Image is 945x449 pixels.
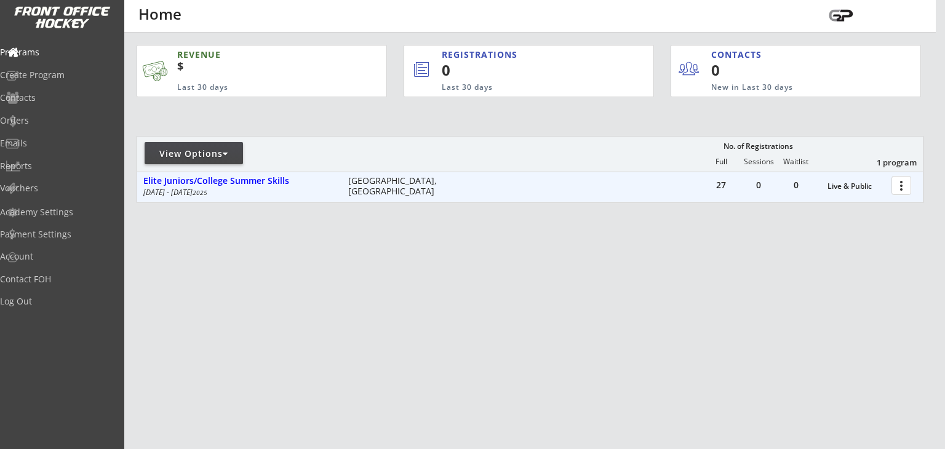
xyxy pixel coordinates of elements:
[777,157,814,166] div: Waitlist
[740,181,777,189] div: 0
[177,82,328,93] div: Last 30 days
[442,82,603,93] div: Last 30 days
[711,82,863,93] div: New in Last 30 days
[853,157,917,168] div: 1 program
[740,157,777,166] div: Sessions
[891,176,911,195] button: more_vert
[177,58,183,73] sup: $
[143,176,335,186] div: Elite Juniors/College Summer Skills
[711,49,767,61] div: CONTACTS
[778,181,815,189] div: 0
[442,60,612,81] div: 0
[703,181,740,189] div: 27
[711,60,787,81] div: 0
[193,188,207,197] em: 2025
[145,148,243,160] div: View Options
[720,142,796,151] div: No. of Registrations
[442,49,597,61] div: REGISTRATIONS
[348,176,445,197] div: [GEOGRAPHIC_DATA], [GEOGRAPHIC_DATA]
[827,182,885,191] div: Live & Public
[143,189,332,196] div: [DATE] - [DATE]
[177,49,328,61] div: REVENUE
[703,157,740,166] div: Full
